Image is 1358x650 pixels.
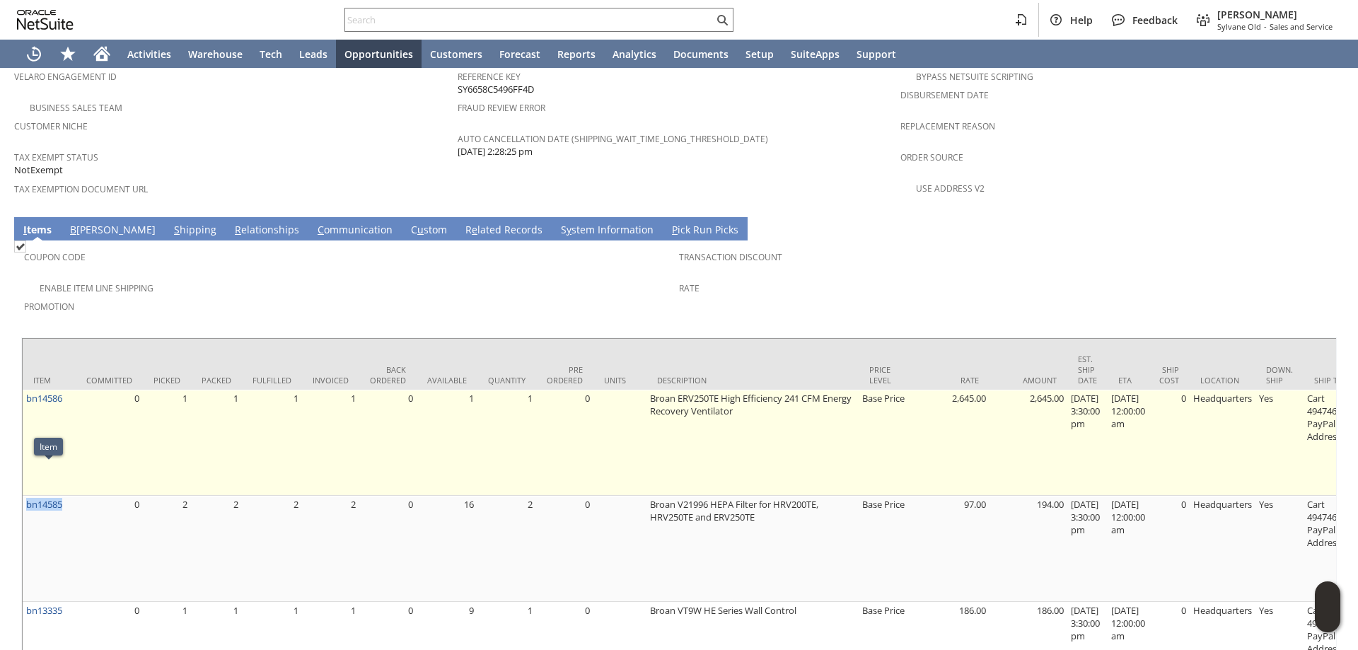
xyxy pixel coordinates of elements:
[1255,390,1304,496] td: Yes
[557,223,657,238] a: System Information
[302,496,359,602] td: 2
[782,40,848,68] a: SuiteApps
[24,301,74,313] a: Promotion
[1108,496,1149,602] td: [DATE] 12:00:00 am
[70,223,76,236] span: B
[1159,364,1179,385] div: Ship Cost
[567,223,571,236] span: y
[1318,220,1335,237] a: Unrolled view on
[990,390,1067,496] td: 2,645.00
[359,390,417,496] td: 0
[417,390,477,496] td: 1
[119,40,180,68] a: Activities
[604,375,636,385] div: Units
[299,47,327,61] span: Leads
[900,151,963,163] a: Order Source
[59,45,76,62] svg: Shortcuts
[900,89,989,101] a: Disbursement Date
[1255,496,1304,602] td: Yes
[679,282,700,294] a: Rate
[14,71,117,83] a: Velaro Engagement ID
[235,223,241,236] span: R
[25,45,42,62] svg: Recent Records
[737,40,782,68] a: Setup
[536,496,593,602] td: 0
[458,133,768,145] a: Auto Cancellation Date (shipping_wait_time_long_threshold_date)
[1132,13,1178,27] span: Feedback
[477,496,536,602] td: 2
[1266,364,1293,385] div: Down. Ship
[14,240,26,253] img: Checked
[848,40,905,68] a: Support
[1149,390,1190,496] td: 0
[26,498,62,511] a: bn14585
[536,390,593,496] td: 0
[745,47,774,61] span: Setup
[174,223,180,236] span: S
[1304,390,1357,496] td: Cart 4947466: PayPal Address
[24,251,86,263] a: Coupon Code
[1078,354,1097,385] div: Est. Ship Date
[922,375,979,385] div: Rate
[143,390,191,496] td: 1
[1067,496,1108,602] td: [DATE] 3:30:00 pm
[20,223,55,238] a: Items
[344,47,413,61] span: Opportunities
[916,182,985,195] a: Use Address V2
[76,496,143,602] td: 0
[427,375,467,385] div: Available
[242,390,302,496] td: 1
[1315,581,1340,632] iframe: Click here to launch Oracle Guided Learning Help Panel
[40,282,153,294] a: Enable Item Line Shipping
[26,604,62,617] a: bn13335
[202,375,231,385] div: Packed
[458,71,521,83] a: Reference Key
[477,390,536,496] td: 1
[657,375,848,385] div: Description
[417,223,424,236] span: u
[260,47,282,61] span: Tech
[359,496,417,602] td: 0
[30,102,122,114] a: Business Sales Team
[14,163,63,177] span: NotExempt
[1200,375,1245,385] div: Location
[604,40,665,68] a: Analytics
[668,223,742,238] a: Pick Run Picks
[422,40,491,68] a: Customers
[33,375,65,385] div: Item
[242,496,302,602] td: 2
[66,223,159,238] a: B[PERSON_NAME]
[76,390,143,496] td: 0
[318,223,324,236] span: C
[180,40,251,68] a: Warehouse
[990,496,1067,602] td: 194.00
[1067,390,1108,496] td: [DATE] 3:30:00 pm
[40,441,57,453] div: Item
[1190,390,1255,496] td: Headquarters
[672,223,678,236] span: P
[613,47,656,61] span: Analytics
[191,496,242,602] td: 2
[714,11,731,28] svg: Search
[557,47,596,61] span: Reports
[1217,21,1261,32] span: Sylvane Old
[17,10,74,30] svg: logo
[791,47,840,61] span: SuiteApps
[313,375,349,385] div: Invoiced
[1070,13,1093,27] span: Help
[912,496,990,602] td: 97.00
[1118,375,1138,385] div: ETA
[1000,375,1057,385] div: Amount
[417,496,477,602] td: 16
[547,364,583,385] div: Pre Ordered
[912,390,990,496] td: 2,645.00
[869,364,901,385] div: Price Level
[1264,21,1267,32] span: -
[1108,390,1149,496] td: [DATE] 12:00:00 am
[23,223,27,236] span: I
[251,40,291,68] a: Tech
[17,40,51,68] a: Recent Records
[407,223,451,238] a: Custom
[646,390,859,496] td: Broan ERV250TE High Efficiency 241 CFM Energy Recovery Ventilator
[14,151,98,163] a: Tax Exempt Status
